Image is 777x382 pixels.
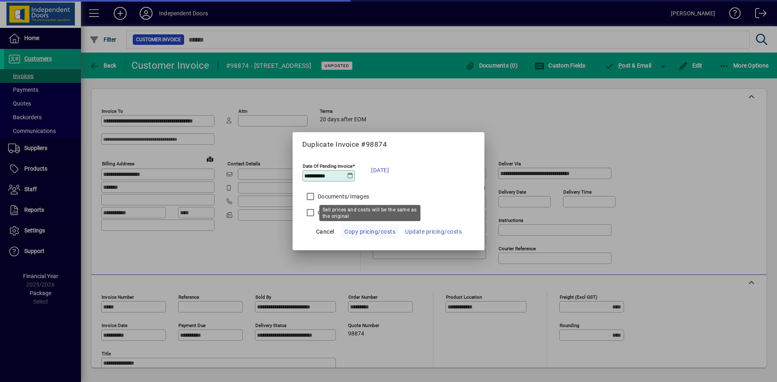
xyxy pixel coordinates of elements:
[405,227,462,236] span: Update pricing/costs
[341,224,399,239] button: Copy pricing/costs
[316,227,334,236] span: Cancel
[303,163,352,169] mat-label: Date Of Pending Invoice
[344,227,395,236] span: Copy pricing/costs
[402,224,465,239] button: Update pricing/costs
[316,192,369,200] label: Documents/Images
[319,205,420,221] div: Sell prices and costs will be the same as the original
[371,165,389,175] span: [DATE]
[367,160,393,180] button: [DATE]
[302,140,475,149] h5: Duplicate Invoice #98874
[312,224,338,239] button: Cancel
